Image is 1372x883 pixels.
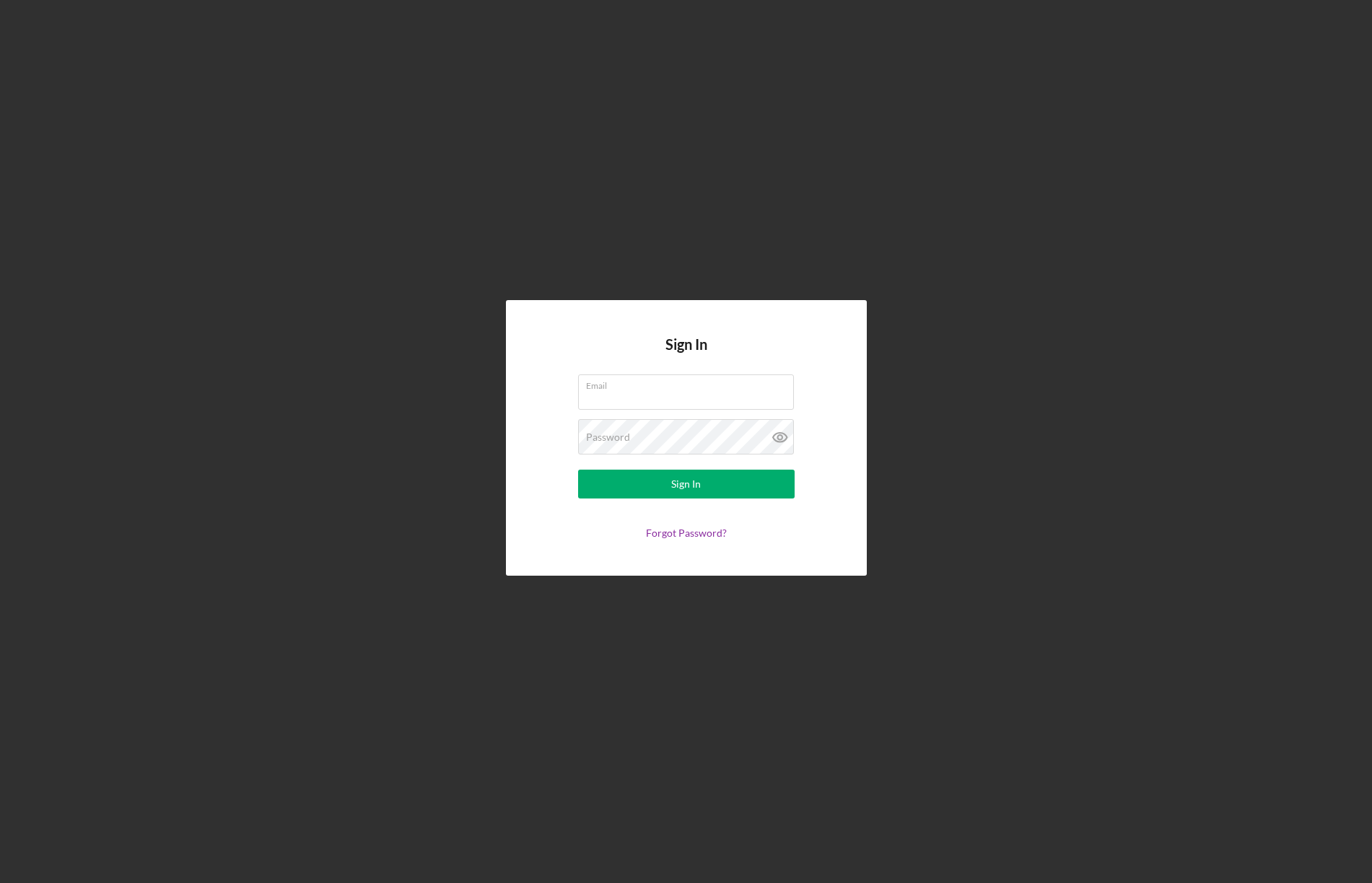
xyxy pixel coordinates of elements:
[671,470,701,498] div: Sign In
[646,527,727,539] a: Forgot Password?
[586,375,794,391] label: Email
[586,431,630,443] label: Password
[665,336,707,374] h4: Sign In
[578,470,795,498] button: Sign In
